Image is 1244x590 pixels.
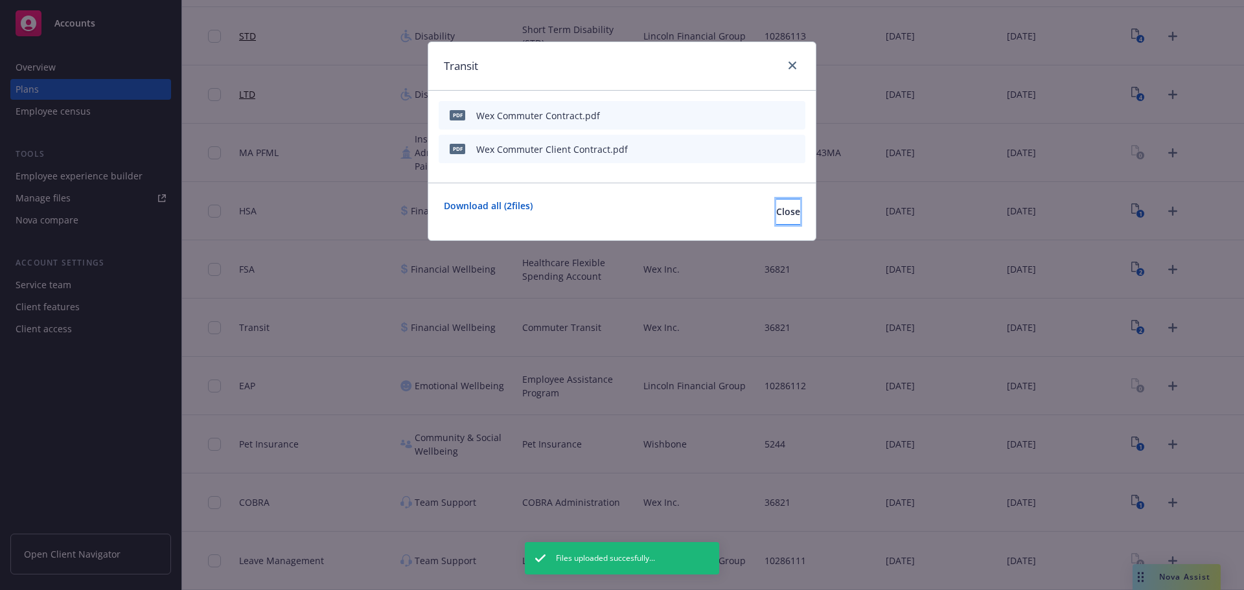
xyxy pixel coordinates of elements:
button: archive file [790,142,800,156]
span: pdf [450,110,465,120]
button: preview file [768,142,779,156]
button: archive file [790,109,800,122]
span: Files uploaded succesfully... [556,552,655,564]
button: Close [776,199,800,225]
a: Download all ( 2 files) [444,199,533,225]
span: pdf [450,144,465,153]
button: download file [747,142,757,156]
a: close [785,58,800,73]
div: Wex Commuter Client Contract.pdf [476,142,628,156]
span: Close [776,205,800,218]
button: preview file [768,109,779,122]
button: download file [747,109,757,122]
h1: Transit [444,58,478,74]
div: Wex Commuter Contract.pdf [476,109,600,122]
